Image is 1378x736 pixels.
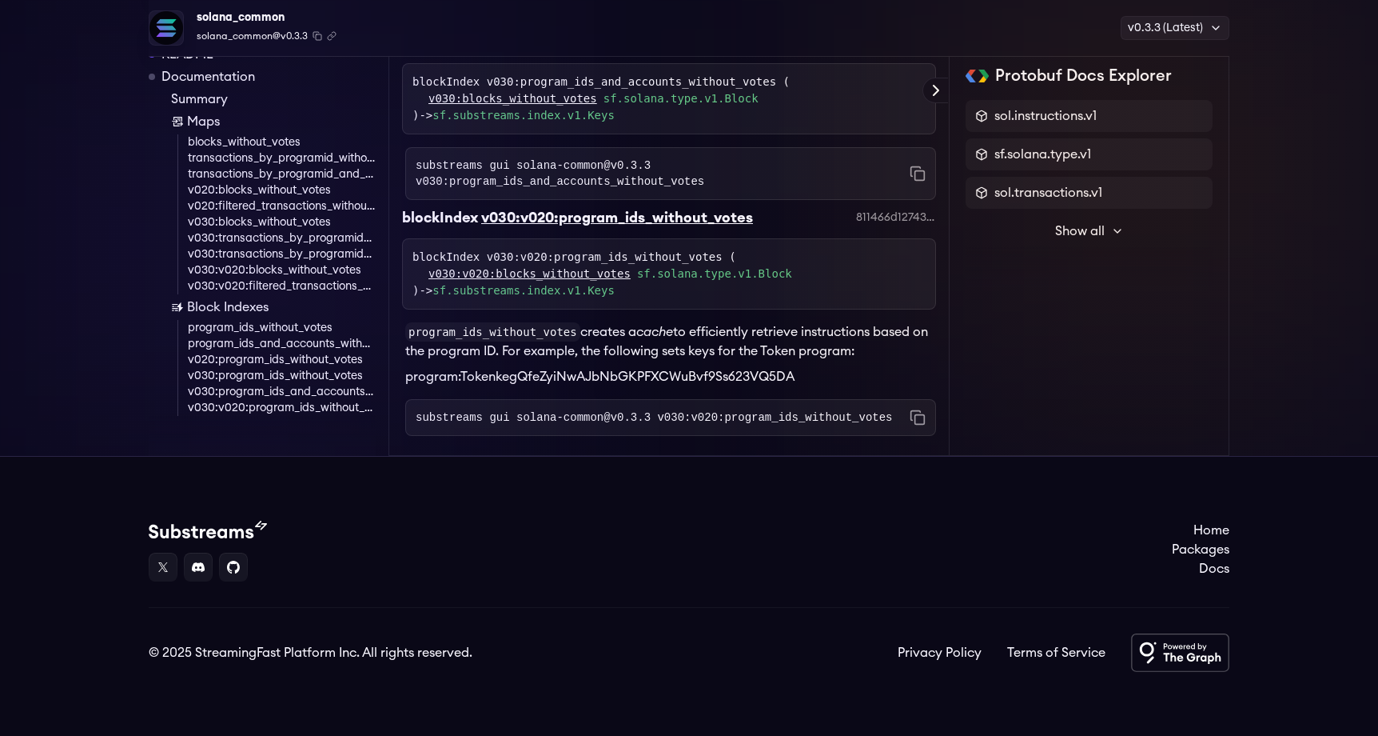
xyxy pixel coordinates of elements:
[171,301,184,314] img: Block Index icon
[856,210,936,226] div: 811466d12743a8b02be8ba6649cfa9a24aa1af62
[994,145,1091,164] span: sf.solana.type.v1
[161,67,255,86] a: Documentation
[188,368,376,384] a: v030:program_ids_without_votes
[188,384,376,400] a: v030:program_ids_and_accounts_without_votes
[188,230,376,246] a: v030:transactions_by_programid_without_votes
[188,400,376,416] a: v030:v020:program_ids_without_votes
[416,410,893,426] code: substreams gui solana-common@v0.3.3 v030:v020:program_ids_without_votes
[432,284,615,297] a: sf.substreams.index.v1.Keys
[637,266,792,282] a: sf.solana.type.v1.Block
[432,109,615,122] a: sf.substreams.index.v1.Keys
[995,65,1172,87] h2: Protobuf Docs Explorer
[188,336,376,352] a: program_ids_and_accounts_without_votes
[428,266,631,282] a: v030:v020:blocks_without_votes
[1131,634,1229,672] img: Powered by The Graph
[188,198,376,214] a: v020:filtered_transactions_without_votes
[188,150,376,166] a: transactions_by_programid_without_votes
[405,322,580,342] code: program_ids_without_votes
[313,31,322,41] button: Copy package name and version
[1172,540,1229,559] a: Packages
[171,112,376,131] a: Maps
[171,115,184,128] img: Map icon
[402,206,478,229] div: blockIndex
[197,6,337,29] div: solana_common
[416,158,910,190] code: substreams gui solana-common@v0.3.3 v030:program_ids_and_accounts_without_votes
[149,643,472,662] div: © 2025 StreamingFast Platform Inc. All rights reserved.
[171,90,376,109] a: Summary
[1172,559,1229,578] a: Docs
[994,106,1097,126] span: sol.instructions.v1
[966,215,1213,247] button: Show all
[603,90,759,107] a: sf.solana.type.v1.Block
[636,326,673,338] em: cache
[188,320,376,336] a: program_ids_without_votes
[188,182,376,198] a: v020:blocks_without_votes
[188,214,376,230] a: v030:blocks_without_votes
[428,90,597,107] a: v030:blocks_without_votes
[910,166,926,182] button: Copy command to clipboard
[197,29,308,43] span: solana_common@v0.3.3
[898,643,982,662] a: Privacy Policy
[994,183,1102,202] span: sol.transactions.v1
[327,31,337,41] button: Copy .spkg link to clipboard
[1007,643,1105,662] a: Terms of Service
[910,410,926,426] button: Copy command to clipboard
[188,134,376,150] a: blocks_without_votes
[188,166,376,182] a: transactions_by_programid_and_account_without_votes
[966,70,989,82] img: Protobuf
[412,249,926,299] div: blockIndex v030:v020:program_ids_without_votes ( )
[405,322,936,361] p: creates a to efficiently retrieve instructions based on the program ID. For example, the followin...
[171,298,376,317] a: Block Indexes
[188,352,376,368] a: v020:program_ids_without_votes
[405,367,936,386] li: program:TokenkegQfeZyiNwAJbNbGKPFXCWuBvf9Ss623VQ5DA
[419,284,614,297] span: ->
[1121,16,1229,40] div: v0.3.3 (Latest)
[1055,222,1105,241] span: Show all
[419,109,614,122] span: ->
[149,521,267,540] img: Substream's logo
[481,206,753,229] div: v030:v020:program_ids_without_votes
[188,262,376,278] a: v030:v020:blocks_without_votes
[188,278,376,294] a: v030:v020:filtered_transactions_without_votes
[412,74,926,124] div: blockIndex v030:program_ids_and_accounts_without_votes ( )
[149,11,183,45] img: Package Logo
[1172,521,1229,540] a: Home
[188,246,376,262] a: v030:transactions_by_programid_and_account_without_votes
